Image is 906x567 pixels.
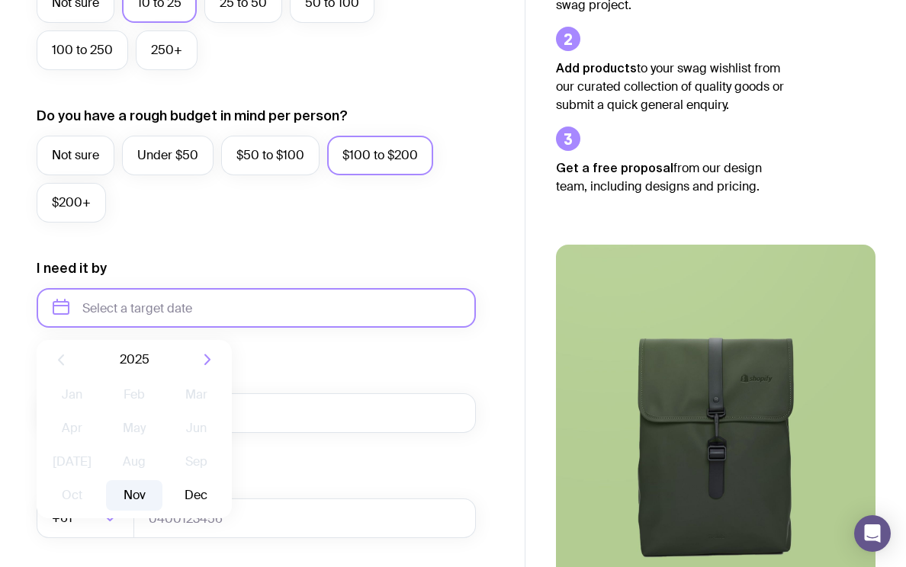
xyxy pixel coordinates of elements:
label: $200+ [37,183,106,223]
p: to your swag wishlist from our curated collection of quality goods or submit a quick general enqu... [556,59,785,114]
button: Mar [169,380,224,410]
button: Dec [169,480,224,511]
input: you@email.com [37,393,476,433]
button: Feb [106,380,162,410]
label: Do you have a rough budget in mind per person? [37,107,348,125]
input: Search for option [75,498,99,538]
div: Open Intercom Messenger [854,515,891,552]
input: 0400123456 [133,498,476,538]
button: Jan [44,380,100,410]
button: Oct [44,480,100,511]
label: $100 to $200 [327,136,433,175]
span: +61 [52,498,75,538]
strong: Add products [556,61,637,75]
label: Not sure [37,136,114,175]
div: Search for option [37,498,134,538]
label: 100 to 250 [37,30,128,70]
span: 2025 [120,351,149,369]
button: Aug [106,447,162,477]
button: Sep [169,447,224,477]
p: from our design team, including designs and pricing. [556,159,785,196]
label: 250+ [136,30,198,70]
button: Jun [169,413,224,444]
button: Nov [106,480,162,511]
button: May [106,413,162,444]
label: $50 to $100 [221,136,320,175]
label: I need it by [37,259,107,277]
strong: Get a free proposal [556,161,673,175]
input: Select a target date [37,288,476,328]
label: Under $50 [122,136,214,175]
button: Apr [44,413,100,444]
button: [DATE] [44,447,100,477]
